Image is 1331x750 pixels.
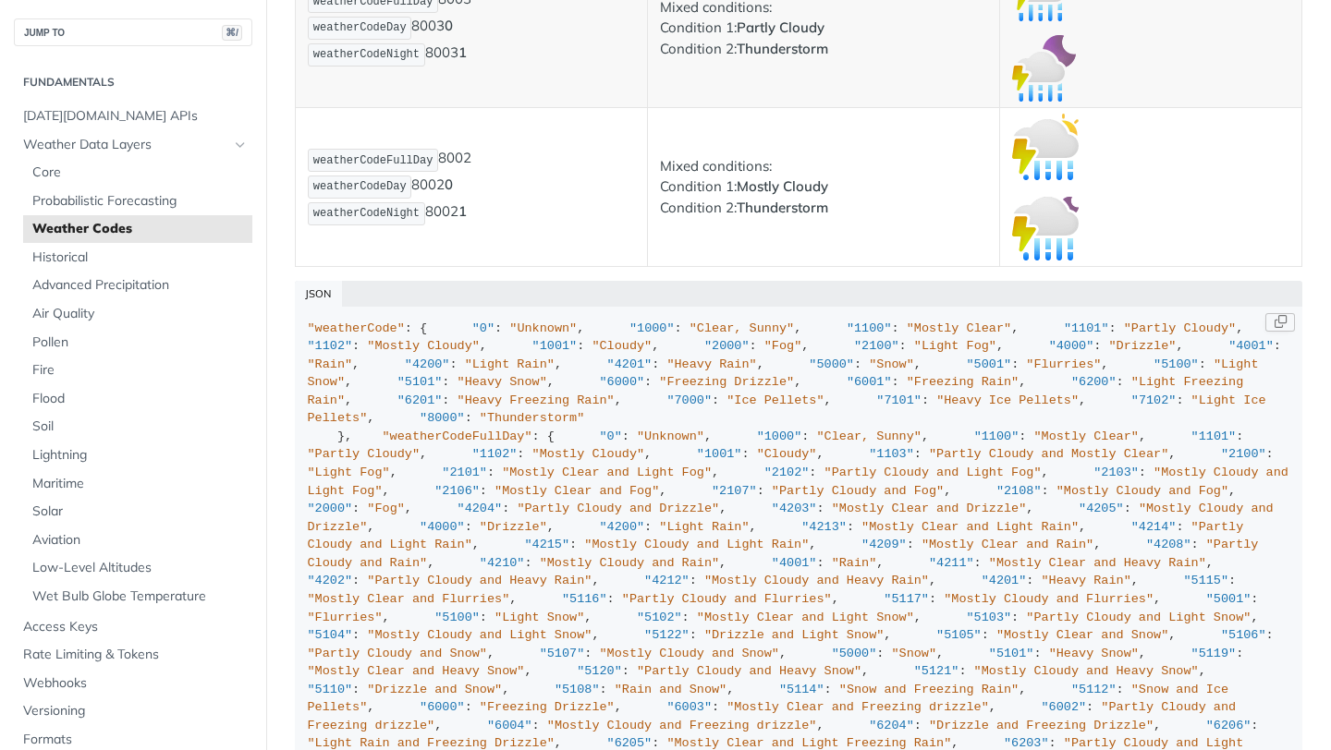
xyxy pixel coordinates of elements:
span: Rate Limiting & Tokens [23,646,248,664]
span: "2101" [442,466,487,479]
span: "1101" [1191,429,1237,443]
span: Core [32,163,248,182]
span: "Light Rain" [659,520,749,534]
strong: 1 [458,43,467,61]
strong: Mostly Cloudy [737,177,828,195]
span: "weatherCode" [308,321,405,335]
span: "4211" [929,556,974,570]
span: "Fog" [764,339,802,353]
span: "Drizzle" [1109,339,1177,353]
span: "4215" [524,538,569,551]
span: "2108" [996,484,1042,498]
span: "Freezing Drizzle" [659,375,794,389]
span: "4213" [801,520,847,534]
span: "1102" [308,339,353,353]
span: "Mostly Clear and Snow" [996,628,1168,642]
a: Advanced Precipitation [23,272,252,299]
span: Aviation [32,531,248,550]
a: Weather Data LayersHide subpages for Weather Data Layers [14,131,252,159]
a: Solar [23,498,252,526]
strong: Thunderstorm [737,40,828,57]
span: Low-Level Altitudes [32,559,248,577]
span: "5108" [555,683,600,696]
span: Probabilistic Forecasting [32,192,248,211]
span: "2106" [434,484,480,498]
span: "6004" [487,719,532,732]
span: "1000" [629,321,675,335]
span: "Heavy Freezing Rain" [458,393,615,407]
span: Fire [32,361,248,380]
span: "5100" [1154,357,1199,371]
span: "6203" [1004,736,1049,750]
span: "5102" [637,611,682,624]
span: "Heavy Snow" [458,375,547,389]
span: "Rain and Snow" [615,683,727,696]
button: Hide subpages for Weather Data Layers [233,138,248,152]
a: Rate Limiting & Tokens [14,641,252,669]
span: "5103" [967,611,1012,624]
span: Versioning [23,702,248,720]
span: "5001" [1206,592,1252,606]
span: "Partly Cloudy and Rain" [308,538,1266,570]
span: "4000" [1049,339,1094,353]
span: "Unknown" [509,321,577,335]
img: partly_cloudy_thunderstorm_night [1012,35,1079,102]
h2: Fundamentals [14,74,252,91]
span: "5106" [1221,628,1266,642]
span: Flood [32,390,248,408]
span: Expand image [1012,137,1079,154]
span: "5001" [967,357,1012,371]
a: Fire [23,357,252,384]
span: "4204" [458,502,503,515]
a: Low-Level Altitudes [23,554,252,582]
a: Flood [23,385,252,413]
span: "5119" [1191,647,1237,660]
span: "7102" [1131,393,1177,407]
span: "4212" [644,574,690,587]
span: "Clear, Sunny" [816,429,921,443]
span: "Mostly Cloudy and Drizzle" [308,502,1281,534]
span: Webhooks [23,674,248,693]
span: "5121" [914,664,959,678]
span: "2000" [704,339,750,353]
button: JUMP TO⌘/ [14,18,252,46]
span: "2102" [764,466,810,479]
a: Pollen [23,329,252,357]
span: "Mostly Clear and Light Rain" [861,520,1079,534]
span: "2000" [308,502,353,515]
span: "Mostly Cloudy and Rain" [540,556,719,570]
span: "Mostly Cloudy and Light Snow" [367,628,592,642]
span: "4203" [772,502,817,515]
span: "Rain" [832,556,877,570]
a: Historical [23,244,252,272]
span: "2100" [854,339,899,353]
a: [DATE][DOMAIN_NAME] APIs [14,103,252,130]
span: "8000" [420,411,465,425]
span: "Cloudy" [592,339,652,353]
span: "Partly Cloudy and Heavy Snow" [637,664,861,678]
span: weatherCodeDay [313,21,407,34]
span: Soil [32,417,248,436]
span: "Light Rain and Freezing Drizzle" [308,736,555,750]
span: weatherCodeFullDay [313,154,433,167]
span: "Drizzle and Freezing Drizzle" [929,719,1154,732]
span: Weather Data Layers [23,136,228,154]
span: "5116" [562,592,607,606]
span: Access Keys [23,618,248,636]
span: "Mostly Clear and Fog" [495,484,659,498]
span: "Partly Cloudy and Light Fog" [824,466,1042,479]
span: "Partly Cloudy and Mostly Clear" [929,447,1168,461]
span: "Mostly Cloudy and Freezing drizzle" [547,719,817,732]
span: weatherCodeDay [313,180,407,193]
span: "7000" [666,393,712,407]
span: Expand image [1012,58,1079,76]
span: "6000" [600,375,645,389]
span: "Heavy Ice Pellets" [936,393,1079,407]
span: "6206" [1206,719,1252,732]
span: "5117" [884,592,929,606]
strong: 0 [445,175,453,193]
span: "Freezing Rain" [907,375,1020,389]
span: "Partly Cloudy" [1124,321,1237,335]
span: "6002" [1042,700,1087,714]
span: "Partly Cloudy and Drizzle" [517,502,719,515]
